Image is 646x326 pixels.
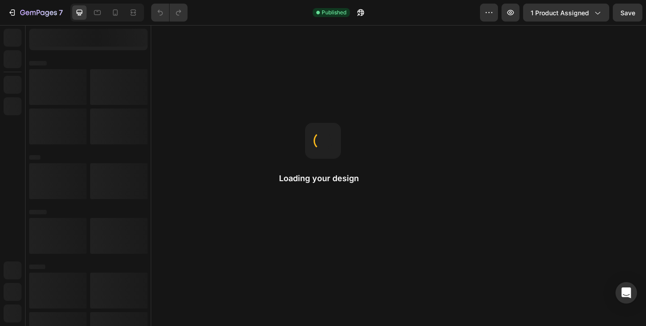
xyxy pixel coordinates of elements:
button: 1 product assigned [523,4,609,22]
h2: Loading your design [279,173,367,184]
span: Published [322,9,346,17]
span: 1 product assigned [531,8,589,17]
div: Open Intercom Messenger [615,282,637,304]
p: 7 [59,7,63,18]
button: 7 [4,4,67,22]
span: Save [620,9,635,17]
button: Save [613,4,642,22]
div: Undo/Redo [151,4,188,22]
